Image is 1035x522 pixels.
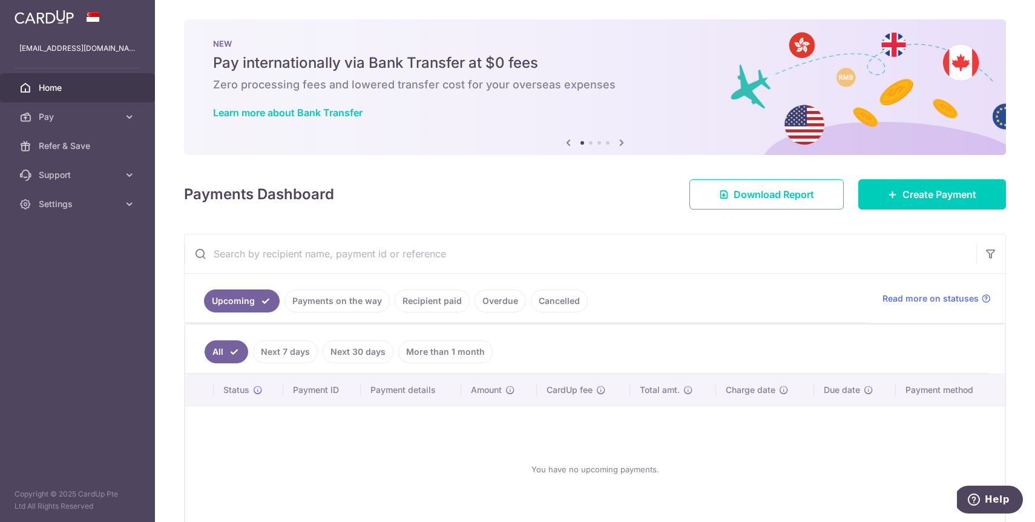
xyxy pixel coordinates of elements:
input: Search by recipient name, payment id or reference [185,234,976,273]
a: Cancelled [531,289,588,312]
a: Next 7 days [253,340,318,363]
span: Home [39,82,119,94]
span: Download Report [734,187,814,202]
th: Payment details [361,374,461,406]
span: Support [39,169,119,181]
a: Create Payment [858,179,1006,210]
span: Create Payment [902,187,976,202]
a: Overdue [475,289,526,312]
p: NEW [213,39,977,48]
img: Bank transfer banner [184,19,1006,155]
span: Due date [824,384,860,396]
span: Pay [39,111,119,123]
h6: Zero processing fees and lowered transfer cost for your overseas expenses [213,78,977,92]
span: Status [223,384,249,396]
a: More than 1 month [398,340,493,363]
a: Upcoming [204,289,280,312]
span: Refer & Save [39,140,119,152]
a: Learn more about Bank Transfer [213,107,363,119]
a: Read more on statuses [882,292,991,305]
a: All [205,340,248,363]
th: Payment ID [283,374,361,406]
a: Recipient paid [395,289,470,312]
span: Settings [39,198,119,210]
a: Next 30 days [323,340,393,363]
p: [EMAIL_ADDRESS][DOMAIN_NAME] [19,42,136,55]
h4: Payments Dashboard [184,183,334,205]
span: Charge date [726,384,775,396]
img: CardUp [15,10,74,24]
span: Read more on statuses [882,292,979,305]
a: Payments on the way [284,289,390,312]
a: Download Report [689,179,844,210]
h5: Pay internationally via Bank Transfer at $0 fees [213,53,977,73]
iframe: Opens a widget where you can find more information [957,486,1023,516]
th: Payment method [896,374,1005,406]
span: Amount [471,384,502,396]
span: CardUp fee [547,384,593,396]
span: Total amt. [640,384,680,396]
